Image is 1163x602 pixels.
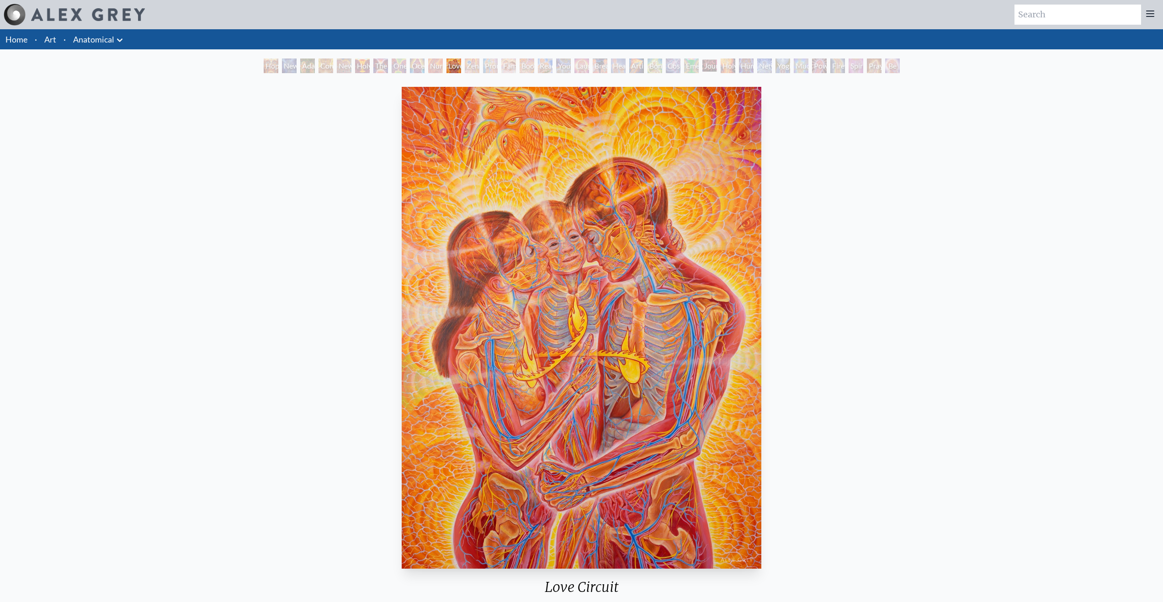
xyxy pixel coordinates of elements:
div: Bond [648,59,662,73]
div: Reading [538,59,552,73]
div: Laughing Man [574,59,589,73]
div: The Kiss [373,59,388,73]
div: Adam & Eve [300,59,315,73]
div: Power to the Peaceful [812,59,827,73]
div: Emerald Grail [684,59,699,73]
img: Love-Circuit-2008-Alex-Grey-watermarked.jpg [402,87,761,569]
div: Young & Old [556,59,571,73]
div: Nursing [428,59,443,73]
div: Hope [264,59,278,73]
a: Anatomical [73,33,114,46]
li: · [60,29,69,49]
a: Art [44,33,56,46]
div: Spirit Animates the Flesh [849,59,863,73]
div: Boo-boo [520,59,534,73]
div: Artist's Hand [629,59,644,73]
div: Breathing [593,59,607,73]
div: Ocean of Love Bliss [410,59,425,73]
div: New Man New Woman [337,59,351,73]
div: Journey of the Wounded Healer [702,59,717,73]
div: Yogi & the Möbius Sphere [775,59,790,73]
div: Praying Hands [867,59,882,73]
div: New Man [DEMOGRAPHIC_DATA]: [DEMOGRAPHIC_DATA] Mind [282,59,297,73]
li: · [31,29,41,49]
input: Search [1014,5,1141,25]
div: Be a Good Human Being [885,59,900,73]
div: Firewalking [830,59,845,73]
div: Cosmic Lovers [666,59,680,73]
div: Holy Fire [721,59,735,73]
div: Human Geometry [739,59,754,73]
a: Home [5,34,27,44]
div: Mudra [794,59,808,73]
div: Promise [483,59,498,73]
div: Zena Lotus [465,59,479,73]
div: Networks [757,59,772,73]
div: Holy Grail [355,59,370,73]
div: Family [501,59,516,73]
div: Love Circuit [446,59,461,73]
div: Contemplation [319,59,333,73]
div: Healing [611,59,626,73]
div: One Taste [392,59,406,73]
